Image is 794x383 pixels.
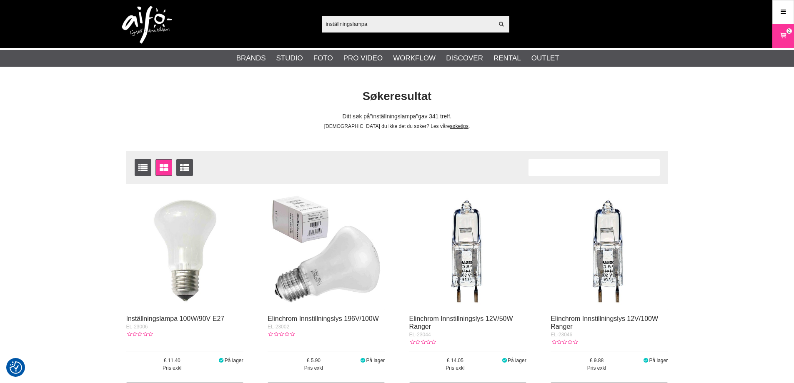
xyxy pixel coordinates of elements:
span: 11.40 [126,357,218,364]
img: Elinchrom Innstillningslys 12V/100W Ranger [551,193,668,310]
span: Pris exkl [409,364,501,372]
a: Outlet [531,53,559,64]
div: Kundevurdering: 0 [551,338,577,346]
span: Ditt søk på gav 341 treff. [343,113,452,120]
a: Vindusvisning [155,159,172,176]
a: Elinchrom Innstillningslys 196V/100W [268,315,379,322]
span: Pris exkl [551,364,643,372]
a: Elinchrom Innstillningslys 12V/50W Ranger [409,315,513,330]
span: 5.90 [268,357,360,364]
span: EL-23002 [268,324,289,330]
span: EL-23044 [409,332,431,338]
img: Revisit consent button [10,361,22,374]
a: Studio [276,53,303,64]
span: På lager [366,358,385,363]
a: Foto [313,53,333,64]
h1: Søkeresultat [120,88,674,105]
a: Workflow [393,53,436,64]
span: EL-23046 [551,332,572,338]
i: På lager [501,358,508,363]
a: Rental [493,53,521,64]
span: 14.05 [409,357,501,364]
img: logo.png [122,6,172,44]
div: Kundevurdering: 0 [268,330,294,338]
a: Vis liste [135,159,151,176]
a: Pro Video [343,53,383,64]
i: På lager [360,358,366,363]
i: På lager [218,358,225,363]
div: Kundevurdering: 0 [409,338,436,346]
span: På lager [225,358,243,363]
span: Pris exkl [268,364,360,372]
div: Kundevurdering: 0 [126,330,153,338]
span: På lager [649,358,668,363]
span: 9.88 [551,357,643,364]
a: Inställningslampa 100W/90V E27 [126,315,225,322]
a: Brands [236,53,266,64]
span: Pris exkl [126,364,218,372]
span: På lager [508,358,526,363]
input: Søk etter produkter ... [322,18,494,30]
span: [DEMOGRAPHIC_DATA] du ikke det du søker? Les våre [324,123,450,129]
i: På lager [643,358,649,363]
button: Samtykkepreferanser [10,360,22,375]
img: Elinchrom Innstillningslys 196V/100W [268,193,385,310]
a: Elinchrom Innstillningslys 12V/100W Ranger [551,315,658,330]
a: Utvidet liste [176,159,193,176]
span: . [468,123,470,129]
a: 2 [773,26,794,46]
img: Inställningslampa 100W/90V E27 [126,193,243,310]
span: EL-23006 [126,324,148,330]
span: inställningslampa [370,113,418,120]
a: søketips [450,123,468,129]
span: 2 [788,27,791,35]
img: Elinchrom Innstillningslys 12V/50W Ranger [409,193,526,310]
a: Discover [446,53,483,64]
